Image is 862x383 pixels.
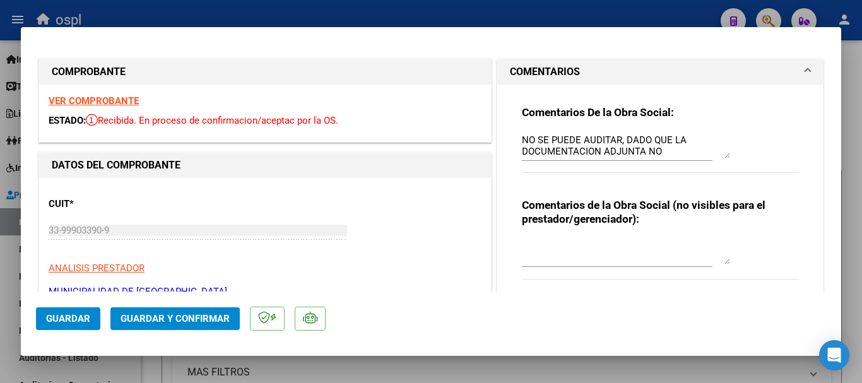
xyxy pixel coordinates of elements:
[522,199,765,225] strong: Comentarios de la Obra Social (no visibles para el prestador/gerenciador):
[121,313,230,324] span: Guardar y Confirmar
[819,340,849,370] div: Open Intercom Messenger
[49,262,145,274] span: ANALISIS PRESTADOR
[110,307,240,330] button: Guardar y Confirmar
[49,197,179,211] p: CUIT
[46,313,90,324] span: Guardar
[49,95,139,107] a: VER COMPROBANTE
[497,59,823,85] mat-expansion-panel-header: COMENTARIOS
[49,285,481,299] p: MUNICIPALIDAD DE [GEOGRAPHIC_DATA]
[497,85,823,313] div: COMENTARIOS
[510,64,580,80] h1: COMENTARIOS
[52,66,126,78] strong: COMPROBANTE
[86,115,338,126] span: Recibida. En proceso de confirmacion/aceptac por la OS.
[522,106,674,119] strong: Comentarios De la Obra Social:
[49,115,86,126] span: ESTADO:
[36,307,100,330] button: Guardar
[52,159,180,171] strong: DATOS DEL COMPROBANTE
